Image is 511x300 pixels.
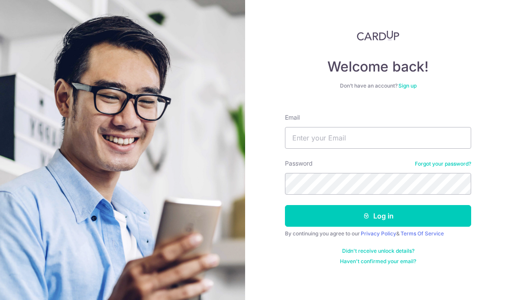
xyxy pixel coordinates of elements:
a: Forgot your password? [415,160,471,167]
label: Password [285,159,313,168]
label: Email [285,113,300,122]
a: Sign up [398,82,417,89]
input: Enter your Email [285,127,471,149]
h4: Welcome back! [285,58,471,75]
a: Terms Of Service [401,230,444,237]
img: CardUp Logo [357,30,399,41]
div: By continuing you agree to our & [285,230,471,237]
a: Privacy Policy [361,230,396,237]
a: Didn't receive unlock details? [342,248,414,254]
button: Log in [285,205,471,227]
a: Haven't confirmed your email? [340,258,416,265]
div: Don’t have an account? [285,82,471,89]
